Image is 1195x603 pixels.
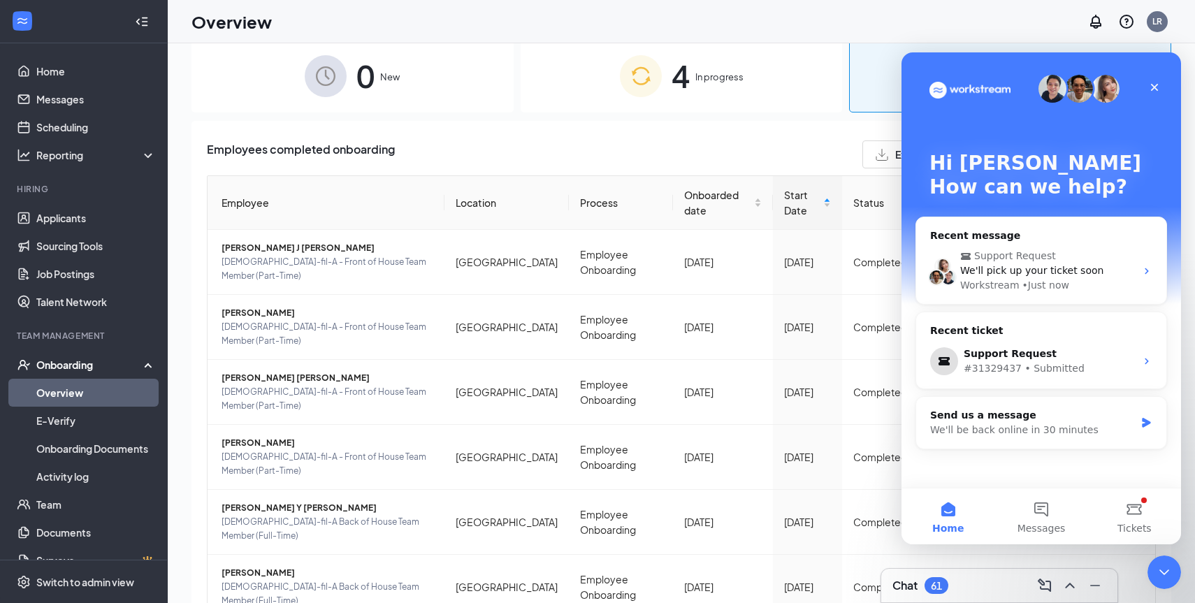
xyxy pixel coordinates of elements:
span: 79 [990,52,1026,100]
td: Employee Onboarding [569,295,673,360]
h3: Chat [892,578,918,593]
h1: Overview [191,10,272,34]
div: Completed [853,449,907,465]
div: [DATE] [784,514,831,530]
a: E-Verify [36,407,156,435]
td: Employee Onboarding [569,490,673,555]
div: [DATE] [784,449,831,465]
svg: Settings [17,575,31,589]
a: Team [36,491,156,518]
a: Home [36,57,156,85]
span: [PERSON_NAME] [222,306,433,320]
span: [PERSON_NAME] Y [PERSON_NAME] [222,501,433,515]
div: Switch to admin view [36,575,134,589]
td: Employee Onboarding [569,230,673,295]
a: Applicants [36,204,156,232]
span: [DEMOGRAPHIC_DATA]-fil-A - Front of House Team Member (Part-Time) [222,385,433,413]
div: [DATE] [784,579,831,595]
a: Talent Network [36,288,156,316]
div: [DATE] [784,319,831,335]
svg: QuestionInfo [1118,13,1135,30]
a: Overview [36,379,156,407]
div: [DATE] [684,384,762,400]
th: Employee [208,176,444,230]
svg: Analysis [17,148,31,162]
div: Completed [853,384,907,400]
span: 4 [672,52,690,100]
div: Completed [853,514,907,530]
div: [DATE] [684,319,762,335]
span: Employees completed onboarding [207,140,395,168]
span: Start Date [784,187,820,218]
td: [GEOGRAPHIC_DATA] [444,360,569,425]
button: Export [862,140,939,168]
svg: ChevronUp [1062,577,1078,594]
td: [GEOGRAPHIC_DATA] [444,295,569,360]
a: Job Postings [36,260,156,288]
button: Minimize [1084,574,1106,597]
div: Onboarding [36,358,144,372]
div: [DATE] [784,254,831,270]
svg: WorkstreamLogo [15,14,29,28]
div: [DATE] [684,579,762,595]
svg: Collapse [135,15,149,29]
span: [DEMOGRAPHIC_DATA]-fil-A - Front of House Team Member (Part-Time) [222,450,433,478]
span: [PERSON_NAME] [222,436,433,450]
svg: Minimize [1087,577,1103,594]
div: [DATE] [784,384,831,400]
div: Completed [853,319,907,335]
span: In progress [695,70,744,84]
span: [PERSON_NAME] J [PERSON_NAME] [222,241,433,255]
div: Reporting [36,148,157,162]
div: [DATE] [684,449,762,465]
span: [DEMOGRAPHIC_DATA]-fil-A Back of House Team Member (Full-Time) [222,515,433,543]
span: [PERSON_NAME] [222,566,433,580]
div: Team Management [17,330,153,342]
a: Messages [36,85,156,113]
th: Onboarded date [673,176,773,230]
div: [DATE] [684,254,762,270]
span: [PERSON_NAME] [PERSON_NAME] [222,371,433,385]
button: ChevronUp [1059,574,1081,597]
div: [DATE] [684,514,762,530]
span: Onboarded date [684,187,751,218]
svg: ComposeMessage [1036,577,1053,594]
div: Hiring [17,183,153,195]
a: Documents [36,518,156,546]
svg: UserCheck [17,358,31,372]
a: SurveysCrown [36,546,156,574]
span: [DEMOGRAPHIC_DATA]-fil-A - Front of House Team Member (Part-Time) [222,320,433,348]
td: Employee Onboarding [569,360,673,425]
th: Location [444,176,569,230]
th: Status [842,176,918,230]
span: New [380,70,400,84]
a: Onboarding Documents [36,435,156,463]
div: LR [1152,15,1162,27]
span: [DEMOGRAPHIC_DATA]-fil-A - Front of House Team Member (Part-Time) [222,255,433,283]
a: Activity log [36,463,156,491]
